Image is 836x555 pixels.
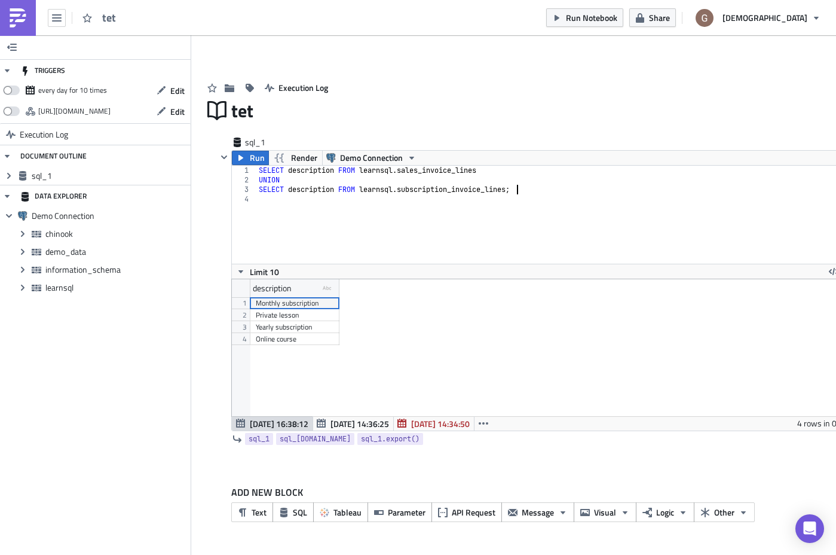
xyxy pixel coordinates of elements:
[232,166,256,175] div: 1
[232,175,256,185] div: 2
[574,502,636,522] button: Visual
[45,246,188,257] span: demo_data
[256,321,333,333] div: Yearly subscription
[714,506,734,519] span: Other
[245,136,293,148] span: sql_1
[431,502,502,522] button: API Request
[452,506,495,519] span: API Request
[293,506,307,519] span: SQL
[278,81,328,94] span: Execution Log
[151,81,191,100] button: Edit
[330,417,389,430] span: [DATE] 14:36:25
[231,99,279,122] span: tet
[249,433,270,445] span: sql_1
[45,228,188,239] span: chinook
[629,8,676,27] button: Share
[45,264,188,275] span: information_schema
[272,502,314,522] button: SQL
[322,151,421,165] button: Demo Connection
[313,502,368,522] button: Tableau
[340,151,403,165] span: Demo Connection
[256,333,333,345] div: Online course
[411,417,470,430] span: [DATE] 14:34:50
[333,506,362,519] span: Tableau
[313,416,394,431] button: [DATE] 14:36:25
[656,506,674,519] span: Logic
[291,151,317,165] span: Render
[361,433,419,445] span: sql_1.export()
[594,506,616,519] span: Visual
[151,102,191,121] button: Edit
[102,11,150,25] span: tet
[217,150,231,164] button: Hide content
[38,81,107,99] div: every day for 10 times
[256,309,333,321] div: Private lesson
[250,417,308,430] span: [DATE] 16:38:12
[8,8,27,28] img: PushMetrics
[522,506,554,519] span: Message
[45,282,188,293] span: learnsql
[32,170,188,181] span: sql_1
[232,185,256,194] div: 3
[688,5,827,31] button: [DEMOGRAPHIC_DATA]
[245,433,273,445] a: sql_1
[32,211,188,221] span: Demo Connection
[636,502,694,522] button: Logic
[566,11,617,24] span: Run Notebook
[393,416,474,431] button: [DATE] 14:34:50
[38,102,111,120] div: https://pushmetrics.io/api/v1/report/75rg7ZPrBM/webhook?token=c664b6a5d191496fa8b615f6336c426d
[546,8,623,27] button: Run Notebook
[253,279,292,297] div: description
[259,78,334,97] button: Execution Log
[170,105,185,118] span: Edit
[357,433,423,445] a: sql_1.export()
[694,502,755,522] button: Other
[388,506,425,519] span: Parameter
[649,11,670,24] span: Share
[20,60,65,81] div: TRIGGERS
[231,502,273,522] button: Text
[250,266,279,278] span: Limit 10
[280,433,351,445] span: sql_[DOMAIN_NAME]
[276,433,354,445] a: sql_[DOMAIN_NAME]
[368,502,432,522] button: Parameter
[722,11,807,24] span: [DEMOGRAPHIC_DATA]
[232,416,313,431] button: [DATE] 16:38:12
[232,264,283,279] button: Limit 10
[170,84,185,97] span: Edit
[252,506,267,519] span: Text
[250,151,265,165] span: Run
[232,194,256,204] div: 4
[20,124,68,145] span: Execution Log
[501,502,574,522] button: Message
[232,151,269,165] button: Run
[20,145,87,167] div: DOCUMENT OUTLINE
[20,185,87,207] div: DATA EXPLORER
[256,297,333,309] div: Monthly subscription
[795,514,824,543] div: Open Intercom Messenger
[694,8,715,28] img: Avatar
[268,151,323,165] button: Render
